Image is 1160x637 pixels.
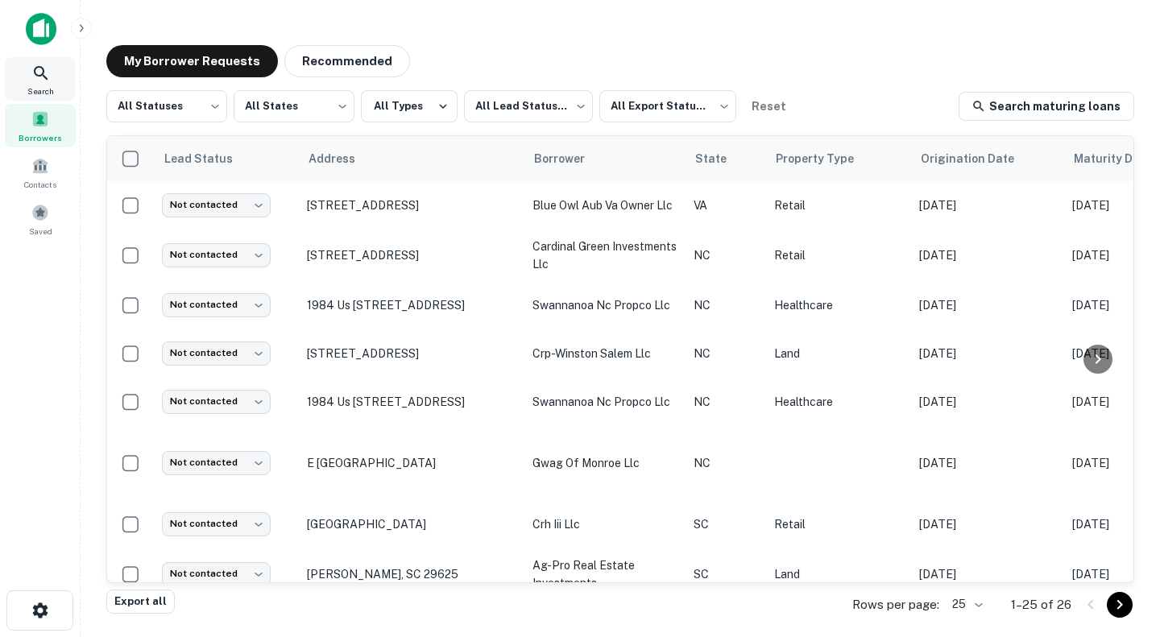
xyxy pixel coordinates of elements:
[532,196,677,214] p: blue owl aub va owner llc
[464,85,593,127] div: All Lead Statuses
[524,136,686,181] th: Borrower
[307,567,516,581] p: [PERSON_NAME], SC 29625
[299,136,524,181] th: Address
[959,92,1134,121] a: Search maturing loans
[534,149,606,168] span: Borrower
[921,149,1035,168] span: Origination Date
[919,246,1056,264] p: [DATE]
[919,345,1056,362] p: [DATE]
[774,296,903,314] p: Healthcare
[162,341,271,365] div: Not contacted
[307,198,516,213] p: [STREET_ADDRESS]
[162,562,271,585] div: Not contacted
[774,246,903,264] p: Retail
[532,345,677,362] p: crp-winston salem llc
[774,393,903,411] p: Healthcare
[532,454,677,472] p: gwag of monroe llc
[27,85,54,97] span: Search
[694,454,758,472] p: NC
[19,131,62,144] span: Borrowers
[307,248,516,263] p: [STREET_ADDRESS]
[946,593,985,616] div: 25
[307,395,516,409] p: 1984 Us [STREET_ADDRESS]
[911,136,1064,181] th: Origination Date
[532,296,677,314] p: swannanoa nc propco llc
[695,149,748,168] span: State
[154,136,299,181] th: Lead Status
[5,104,76,147] a: Borrowers
[919,393,1056,411] p: [DATE]
[919,565,1056,583] p: [DATE]
[919,454,1056,472] p: [DATE]
[106,589,175,614] button: Export all
[774,565,903,583] p: Land
[694,565,758,583] p: SC
[532,238,677,273] p: cardinal green investments llc
[532,515,677,533] p: crh iii llc
[307,517,516,532] p: [GEOGRAPHIC_DATA]
[5,197,76,241] a: Saved
[852,595,939,614] p: Rows per page:
[234,85,354,127] div: All States
[162,451,271,474] div: Not contacted
[162,390,271,413] div: Not contacted
[162,512,271,536] div: Not contacted
[774,196,903,214] p: Retail
[919,296,1056,314] p: [DATE]
[309,149,376,168] span: Address
[5,57,76,101] a: Search
[532,393,677,411] p: swannanoa nc propco llc
[1107,592,1133,618] button: Go to next page
[162,243,271,267] div: Not contacted
[766,136,911,181] th: Property Type
[162,193,271,217] div: Not contacted
[774,515,903,533] p: Retail
[686,136,766,181] th: State
[106,45,278,77] button: My Borrower Requests
[1074,150,1151,168] h6: Maturity Date
[26,13,56,45] img: capitalize-icon.png
[29,225,52,238] span: Saved
[694,296,758,314] p: NC
[774,345,903,362] p: Land
[307,456,516,470] p: E [GEOGRAPHIC_DATA]
[919,196,1056,214] p: [DATE]
[24,178,56,191] span: Contacts
[599,85,736,127] div: All Export Statuses
[1079,508,1160,585] iframe: Chat Widget
[164,149,254,168] span: Lead Status
[361,90,458,122] button: All Types
[694,515,758,533] p: SC
[307,346,516,361] p: [STREET_ADDRESS]
[307,298,516,312] p: 1984 Us [STREET_ADDRESS]
[694,345,758,362] p: NC
[694,393,758,411] p: NC
[919,515,1056,533] p: [DATE]
[694,196,758,214] p: VA
[694,246,758,264] p: NC
[284,45,410,77] button: Recommended
[1011,595,1071,614] p: 1–25 of 26
[532,556,677,592] p: ag-pro real estate investments
[776,149,875,168] span: Property Type
[5,151,76,194] a: Contacts
[106,85,227,127] div: All Statuses
[743,90,794,122] button: Reset
[162,293,271,316] div: Not contacted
